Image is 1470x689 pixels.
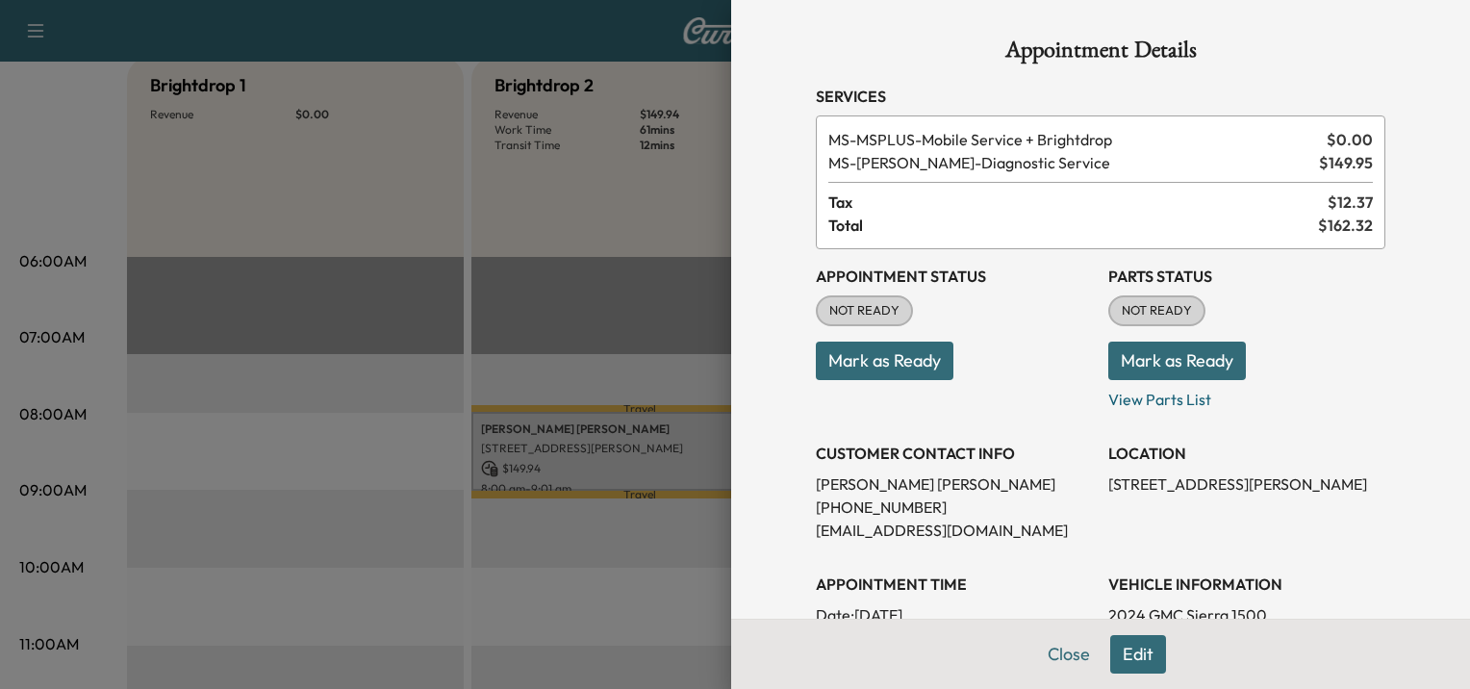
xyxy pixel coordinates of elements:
p: 2024 GMC Sierra 1500 [1108,603,1385,626]
button: Mark as Ready [1108,342,1246,380]
span: Diagnostic Service [828,151,1311,174]
span: NOT READY [1110,301,1204,320]
span: Mobile Service + Brightdrop [828,128,1319,151]
h3: APPOINTMENT TIME [816,573,1093,596]
p: [PERSON_NAME] [PERSON_NAME] [816,472,1093,496]
p: [PHONE_NUMBER] [816,496,1093,519]
span: Tax [828,191,1328,214]
p: View Parts List [1108,380,1385,411]
h3: Appointment Status [816,265,1093,288]
h3: LOCATION [1108,442,1385,465]
h1: Appointment Details [816,38,1385,69]
span: NOT READY [818,301,911,320]
span: $ 149.95 [1319,151,1373,174]
span: $ 162.32 [1318,214,1373,237]
h3: CUSTOMER CONTACT INFO [816,442,1093,465]
h3: VEHICLE INFORMATION [1108,573,1385,596]
button: Close [1035,635,1102,674]
button: Edit [1110,635,1166,674]
p: [STREET_ADDRESS][PERSON_NAME] [1108,472,1385,496]
span: $ 0.00 [1327,128,1373,151]
h3: Services [816,85,1385,108]
span: Total [828,214,1318,237]
button: Mark as Ready [816,342,953,380]
h3: Parts Status [1108,265,1385,288]
p: Date: [DATE] [816,603,1093,626]
p: [EMAIL_ADDRESS][DOMAIN_NAME] [816,519,1093,542]
span: $ 12.37 [1328,191,1373,214]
